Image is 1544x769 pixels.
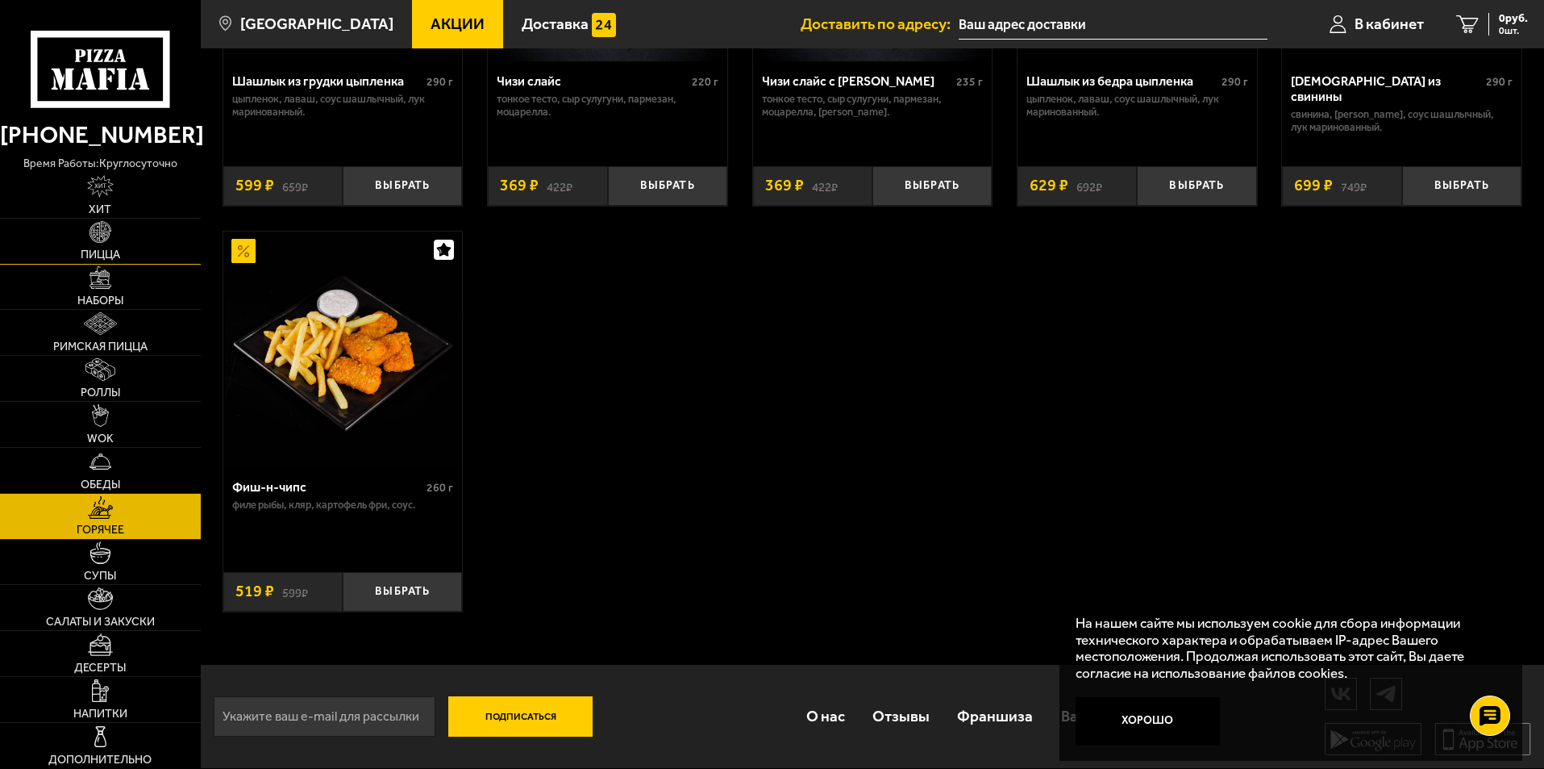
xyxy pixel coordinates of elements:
[1221,75,1248,89] span: 290 г
[87,433,114,445] span: WOK
[232,479,423,495] div: Фиш-н-чипс
[46,616,155,628] span: Салаты и закуски
[812,178,838,194] s: 422 ₽
[522,16,589,31] span: Доставка
[1499,13,1528,24] span: 0 руб.
[74,662,126,674] span: Десерты
[81,479,120,491] span: Обеды
[1076,615,1497,682] p: На нашем сайте мы используем cookie для сбора информации технического характера и обрабатываем IP...
[282,583,308,600] s: 599 ₽
[547,178,572,194] s: 422 ₽
[282,178,308,194] s: 659 ₽
[956,75,983,89] span: 235 г
[792,690,858,742] a: О нас
[81,249,120,261] span: Пицца
[431,16,485,31] span: Акции
[232,73,423,89] div: Шашлык из грудки цыпленка
[214,696,435,737] input: Укажите ваш e-mail для рассылки
[1355,16,1424,31] span: В кабинет
[497,93,718,119] p: тонкое тесто, сыр сулугуни, пармезан, моцарелла.
[801,16,959,31] span: Доставить по адресу:
[592,13,616,37] img: 15daf4d41897b9f0e9f617042186c801.svg
[762,93,984,119] p: тонкое тесто, сыр сулугуни, пармезан, моцарелла, [PERSON_NAME].
[232,93,454,119] p: цыпленок, лаваш, соус шашлычный, лук маринованный.
[1047,690,1142,742] a: Вакансии
[81,387,120,399] span: Роллы
[240,16,393,31] span: [GEOGRAPHIC_DATA]
[1026,73,1217,89] div: Шашлык из бедра цыпленка
[343,572,462,612] button: Выбрать
[1291,108,1513,134] p: свинина, [PERSON_NAME], соус шашлычный, лук маринованный.
[943,690,1047,742] a: Франшиза
[765,178,804,194] span: 369 ₽
[872,166,992,206] button: Выбрать
[84,570,116,582] span: Супы
[225,232,460,467] img: Фиш-н-чипс
[1294,178,1333,194] span: 699 ₽
[427,481,453,495] span: 260 г
[223,232,463,467] a: АкционныйФиш-н-чипс
[53,341,148,353] span: Римская пицца
[1026,93,1248,119] p: цыпленок, лаваш, соус шашлычный, лук маринованный.
[1137,166,1256,206] button: Выбрать
[89,204,111,215] span: Хит
[235,178,274,194] span: 599 ₽
[427,75,453,89] span: 290 г
[77,525,124,536] span: Горячее
[448,696,593,737] button: Подписаться
[235,583,274,600] span: 519 ₽
[77,295,123,307] span: Наборы
[343,166,462,206] button: Выбрать
[1291,73,1482,104] div: [DEMOGRAPHIC_DATA] из свинины
[1486,75,1513,89] span: 290 г
[497,73,688,89] div: Чизи слайс
[500,178,539,194] span: 369 ₽
[48,754,152,766] span: Дополнительно
[1341,178,1367,194] s: 749 ₽
[1076,178,1102,194] s: 692 ₽
[1402,166,1521,206] button: Выбрать
[959,10,1267,40] input: Ваш адрес доставки
[232,499,454,512] p: филе рыбы, кляр, картофель фри, соус.
[1499,26,1528,36] span: 0 шт.
[231,239,256,263] img: Акционный
[692,75,718,89] span: 220 г
[1030,178,1068,194] span: 629 ₽
[73,708,127,720] span: Напитки
[1076,697,1221,746] button: Хорошо
[608,166,727,206] button: Выбрать
[859,690,943,742] a: Отзывы
[762,73,953,89] div: Чизи слайс с [PERSON_NAME]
